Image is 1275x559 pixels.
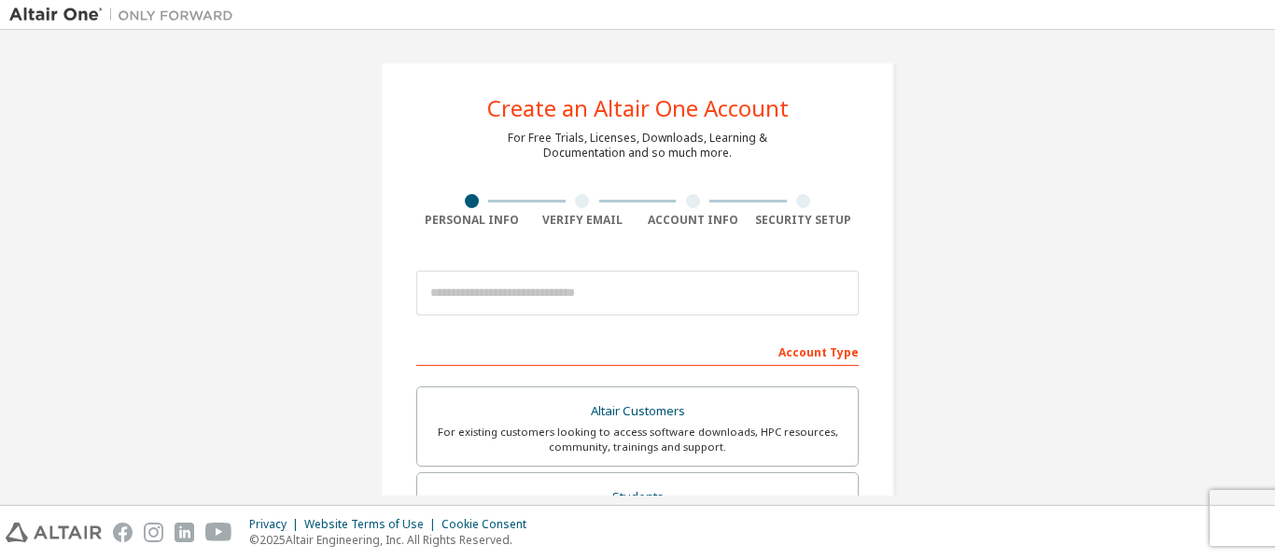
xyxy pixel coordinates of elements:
div: Altair Customers [428,398,847,425]
div: Account Info [637,213,749,228]
div: Personal Info [416,213,527,228]
div: Students [428,484,847,510]
img: facebook.svg [113,523,133,542]
div: Security Setup [749,213,860,228]
img: instagram.svg [144,523,163,542]
div: For existing customers looking to access software downloads, HPC resources, community, trainings ... [428,425,847,454]
div: Verify Email [527,213,638,228]
div: For Free Trials, Licenses, Downloads, Learning & Documentation and so much more. [508,131,767,161]
div: Create an Altair One Account [487,97,789,119]
p: © 2025 Altair Engineering, Inc. All Rights Reserved. [249,532,538,548]
div: Account Type [416,336,859,366]
div: Website Terms of Use [304,517,441,532]
div: Cookie Consent [441,517,538,532]
div: Privacy [249,517,304,532]
img: altair_logo.svg [6,523,102,542]
img: youtube.svg [205,523,232,542]
img: Altair One [9,6,243,24]
img: linkedin.svg [175,523,194,542]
